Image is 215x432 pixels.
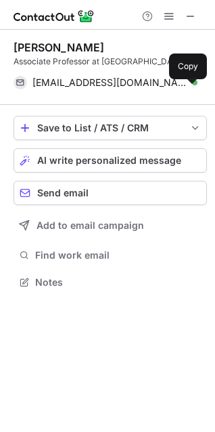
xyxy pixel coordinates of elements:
[14,8,95,24] img: ContactOut v5.3.10
[35,249,201,261] span: Find work email
[14,273,207,292] button: Notes
[14,116,207,140] button: save-profile-one-click
[14,181,207,205] button: Send email
[37,220,144,231] span: Add to email campaign
[14,246,207,265] button: Find work email
[35,276,201,288] span: Notes
[14,213,207,238] button: Add to email campaign
[37,123,183,133] div: Save to List / ATS / CRM
[37,155,181,166] span: AI write personalized message
[37,188,89,198] span: Send email
[14,148,207,173] button: AI write personalized message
